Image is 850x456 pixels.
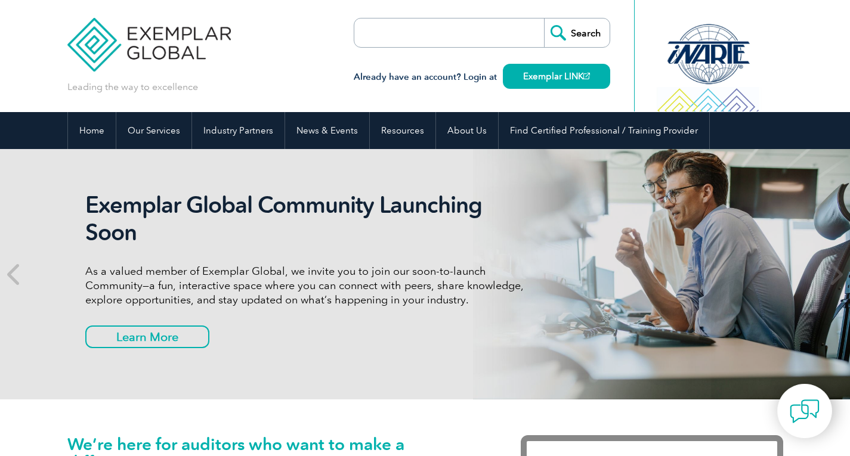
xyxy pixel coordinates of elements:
a: Exemplar LINK [503,64,610,89]
img: open_square.png [583,73,590,79]
a: News & Events [285,112,369,149]
img: contact-chat.png [790,396,820,426]
a: Learn More [85,325,209,348]
h3: Already have an account? Login at [354,70,610,85]
a: About Us [436,112,498,149]
a: Home [68,112,116,149]
a: Our Services [116,112,191,149]
p: As a valued member of Exemplar Global, we invite you to join our soon-to-launch Community—a fun, ... [85,264,533,307]
a: Industry Partners [192,112,285,149]
a: Find Certified Professional / Training Provider [499,112,709,149]
p: Leading the way to excellence [67,80,198,94]
h2: Exemplar Global Community Launching Soon [85,191,533,246]
a: Resources [370,112,435,149]
input: Search [544,18,610,47]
